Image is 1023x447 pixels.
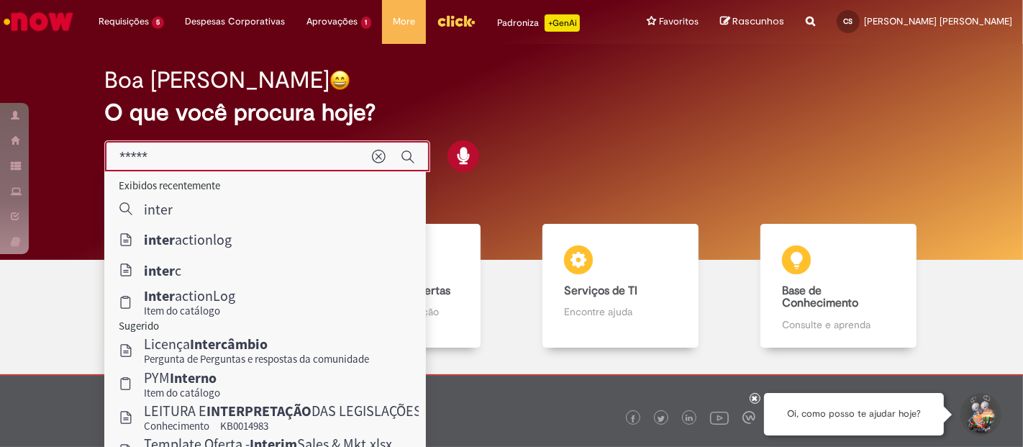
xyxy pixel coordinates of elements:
[152,17,164,29] span: 5
[659,14,699,29] span: Favoritos
[658,415,665,423] img: logo_footer_twitter.png
[511,224,729,348] a: Serviços de TI Encontre ajuda
[186,14,286,29] span: Despesas Corporativas
[629,415,637,423] img: logo_footer_facebook.png
[346,284,450,298] b: Catálogo de Ofertas
[864,15,1012,27] span: [PERSON_NAME] [PERSON_NAME]
[782,317,895,332] p: Consulte e aprenda
[764,393,944,435] div: Oi, como posso te ajudar hoje?
[361,17,372,29] span: 1
[1,7,76,36] img: ServiceNow
[729,224,947,348] a: Base de Conhecimento Consulte e aprenda
[958,393,1001,436] button: Iniciar Conversa de Suporte
[104,68,329,93] h2: Boa [PERSON_NAME]
[497,14,580,32] div: Padroniza
[393,14,415,29] span: More
[742,411,755,424] img: logo_footer_workplace.png
[710,408,729,427] img: logo_footer_youtube.png
[104,100,919,125] h2: O que você procura hoje?
[844,17,853,26] span: CS
[564,284,637,298] b: Serviços de TI
[99,14,149,29] span: Requisições
[329,70,350,91] img: happy-face.png
[686,415,693,423] img: logo_footer_linkedin.png
[732,14,784,28] span: Rascunhos
[564,304,677,319] p: Encontre ajuda
[437,10,476,32] img: click_logo_yellow_360x200.png
[545,14,580,32] p: +GenAi
[720,15,784,29] a: Rascunhos
[307,14,358,29] span: Aprovações
[782,284,858,311] b: Base de Conhecimento
[76,224,294,348] a: Tirar dúvidas Tirar dúvidas com Lupi Assist e Gen Ai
